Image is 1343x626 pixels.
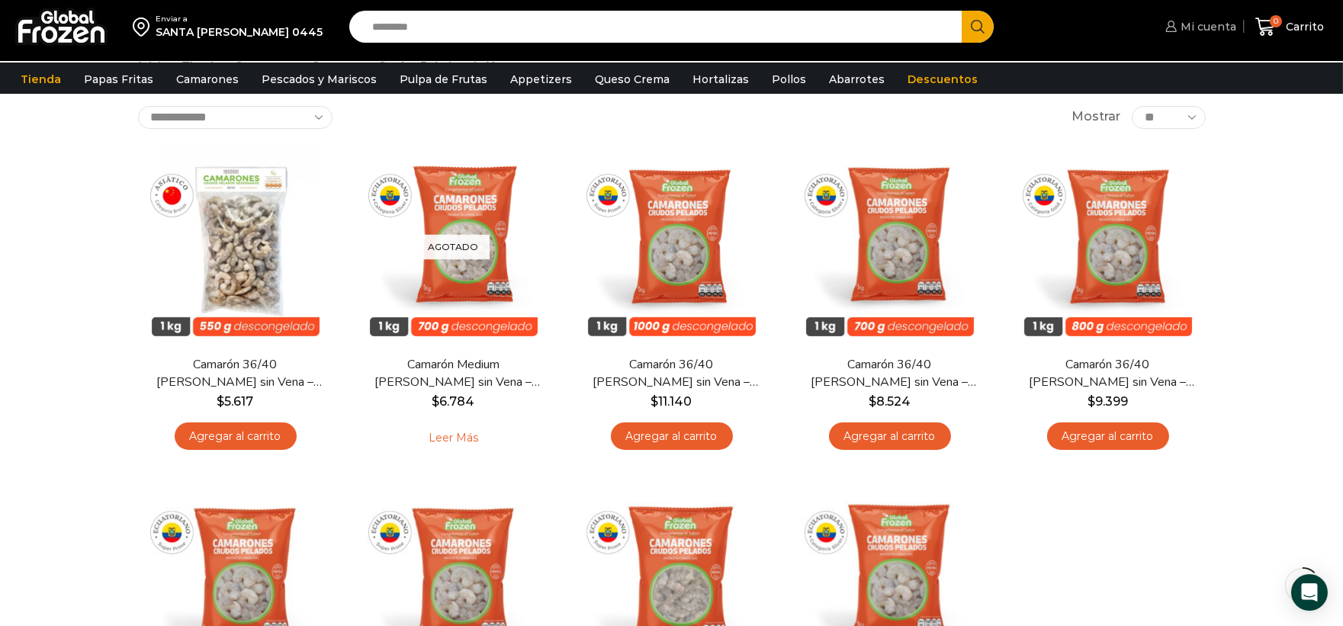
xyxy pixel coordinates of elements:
bdi: 6.784 [432,394,475,409]
a: Camarones [169,65,246,94]
span: $ [869,394,876,409]
span: 0 [1270,15,1282,27]
button: Search button [962,11,994,43]
a: Agregar al carrito: “Camarón 36/40 Crudo Pelado sin Vena - Bronze - Caja 10 kg” [175,422,297,451]
bdi: 9.399 [1088,394,1128,409]
span: $ [651,394,659,409]
a: Camarón 36/40 [PERSON_NAME] sin Vena – Super Prime – Caja 10 kg [583,356,759,391]
a: Queso Crema [587,65,677,94]
a: Camarón 36/40 [PERSON_NAME] sin Vena – Silver – Caja 10 kg [802,356,977,391]
a: Pulpa de Frutas [392,65,495,94]
a: Mi cuenta [1161,11,1236,42]
span: $ [217,394,225,409]
a: Camarón 36/40 [PERSON_NAME] sin Vena – Gold – Caja 10 kg [1020,356,1195,391]
span: $ [1088,394,1095,409]
a: Hortalizas [685,65,757,94]
div: Open Intercom Messenger [1291,574,1328,611]
a: Agregar al carrito: “Camarón 36/40 Crudo Pelado sin Vena - Gold - Caja 10 kg” [1047,422,1169,451]
a: Leé más sobre “Camarón Medium Crudo Pelado sin Vena - Silver - Caja 10 kg” [405,422,502,454]
a: Agregar al carrito: “Camarón 36/40 Crudo Pelado sin Vena - Super Prime - Caja 10 kg” [611,422,733,451]
div: SANTA [PERSON_NAME] 0445 [156,24,323,40]
a: Agregar al carrito: “Camarón 36/40 Crudo Pelado sin Vena - Silver - Caja 10 kg” [829,422,951,451]
span: Mi cuenta [1177,19,1236,34]
div: Enviar a [156,14,323,24]
p: Agotado [418,234,490,259]
bdi: 5.617 [217,394,254,409]
a: Abarrotes [821,65,892,94]
a: Appetizers [503,65,580,94]
bdi: 8.524 [869,394,911,409]
a: Papas Fritas [76,65,161,94]
bdi: 11.140 [651,394,692,409]
img: address-field-icon.svg [133,14,156,40]
a: 0 Carrito [1251,9,1328,45]
a: Pollos [764,65,814,94]
a: Camarón Medium [PERSON_NAME] sin Vena – Silver – Caja 10 kg [365,356,541,391]
span: Mostrar [1072,108,1120,126]
a: Pescados y Mariscos [254,65,384,94]
span: $ [432,394,440,409]
a: Tienda [13,65,69,94]
a: Camarón 36/40 [PERSON_NAME] sin Vena – Bronze – Caja 10 kg [147,356,323,391]
select: Pedido de la tienda [138,106,333,129]
a: Descuentos [900,65,985,94]
span: Carrito [1282,19,1324,34]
